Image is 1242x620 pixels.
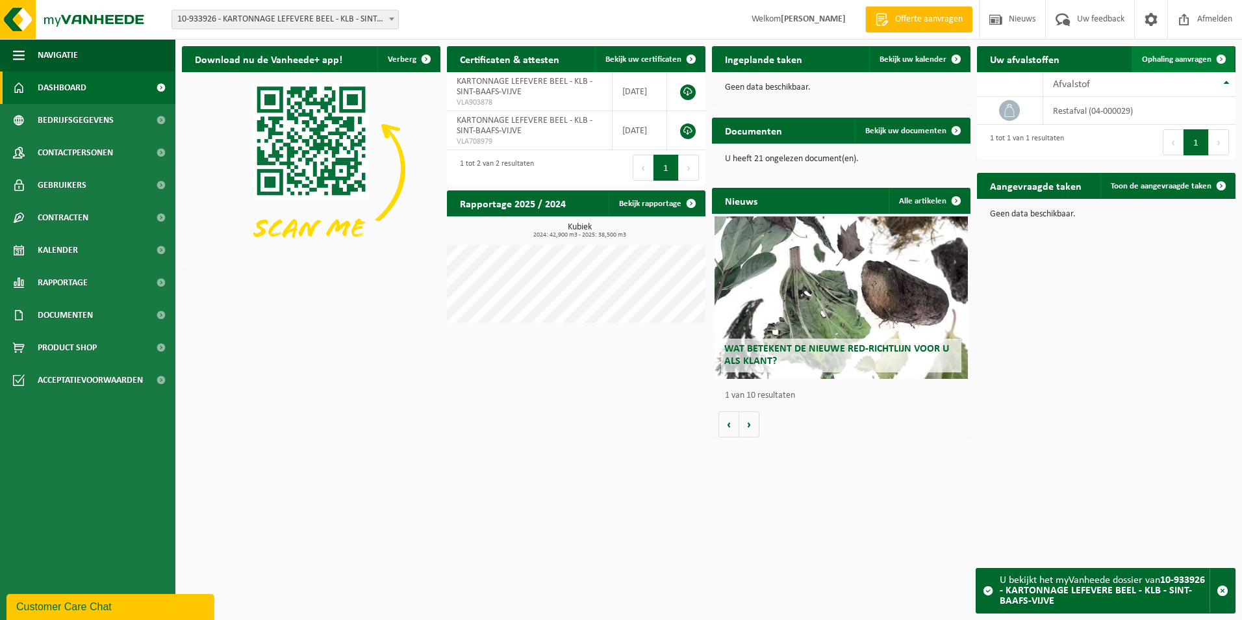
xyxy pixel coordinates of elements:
[38,299,93,331] span: Documenten
[182,72,440,266] img: Download de VHEPlus App
[38,39,78,71] span: Navigatie
[38,104,114,136] span: Bedrijfsgegevens
[712,118,795,143] h2: Documenten
[1163,129,1184,155] button: Previous
[781,14,846,24] strong: [PERSON_NAME]
[983,128,1064,157] div: 1 tot 1 van 1 resultaten
[38,136,113,169] span: Contactpersonen
[712,46,815,71] h2: Ingeplande taken
[182,46,355,71] h2: Download nu de Vanheede+ app!
[453,232,705,239] span: 2024: 42,900 m3 - 2025: 38,500 m3
[447,190,579,216] h2: Rapportage 2025 / 2024
[1000,569,1210,613] div: U bekijkt het myVanheede dossier van
[171,10,399,29] span: 10-933926 - KARTONNAGE LEFEVERE BEEL - KLB - SINT-BAAFS-VIJVE
[679,155,699,181] button: Next
[38,71,86,104] span: Dashboard
[739,411,759,437] button: Volgende
[725,83,957,92] p: Geen data beschikbaar.
[1000,575,1205,606] strong: 10-933926 - KARTONNAGE LEFEVERE BEEL - KLB - SINT-BAAFS-VIJVE
[865,127,946,135] span: Bekijk uw documenten
[633,155,653,181] button: Previous
[1043,97,1236,125] td: restafval (04-000029)
[595,46,704,72] a: Bekijk uw certificaten
[977,46,1072,71] h2: Uw afvalstoffen
[613,72,667,111] td: [DATE]
[892,13,966,26] span: Offerte aanvragen
[457,116,592,136] span: KARTONNAGE LEFEVERE BEEL - KLB - SINT-BAAFS-VIJVE
[172,10,398,29] span: 10-933926 - KARTONNAGE LEFEVERE BEEL - KLB - SINT-BAAFS-VIJVE
[6,591,217,620] iframe: chat widget
[453,223,705,239] h3: Kubiek
[1209,129,1229,155] button: Next
[1111,182,1211,190] span: Toon de aangevraagde taken
[377,46,439,72] button: Verberg
[38,201,88,234] span: Contracten
[653,155,679,181] button: 1
[1184,129,1209,155] button: 1
[725,391,964,400] p: 1 van 10 resultaten
[38,331,97,364] span: Product Shop
[1132,46,1234,72] a: Ophaling aanvragen
[725,155,957,164] p: U heeft 21 ongelezen document(en).
[457,77,592,97] span: KARTONNAGE LEFEVERE BEEL - KLB - SINT-BAAFS-VIJVE
[1142,55,1211,64] span: Ophaling aanvragen
[724,344,949,367] span: Wat betekent de nieuwe RED-richtlijn voor u als klant?
[718,411,739,437] button: Vorige
[38,234,78,266] span: Kalender
[605,55,681,64] span: Bekijk uw certificaten
[1053,79,1090,90] span: Afvalstof
[865,6,972,32] a: Offerte aanvragen
[869,46,969,72] a: Bekijk uw kalender
[712,188,770,213] h2: Nieuws
[977,173,1095,198] h2: Aangevraagde taken
[38,266,88,299] span: Rapportage
[889,188,969,214] a: Alle artikelen
[388,55,416,64] span: Verberg
[880,55,946,64] span: Bekijk uw kalender
[38,169,86,201] span: Gebruikers
[457,97,602,108] span: VLA903878
[613,111,667,150] td: [DATE]
[990,210,1223,219] p: Geen data beschikbaar.
[1100,173,1234,199] a: Toon de aangevraagde taken
[715,216,968,379] a: Wat betekent de nieuwe RED-richtlijn voor u als klant?
[447,46,572,71] h2: Certificaten & attesten
[457,136,602,147] span: VLA708979
[453,153,534,182] div: 1 tot 2 van 2 resultaten
[38,364,143,396] span: Acceptatievoorwaarden
[609,190,704,216] a: Bekijk rapportage
[855,118,969,144] a: Bekijk uw documenten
